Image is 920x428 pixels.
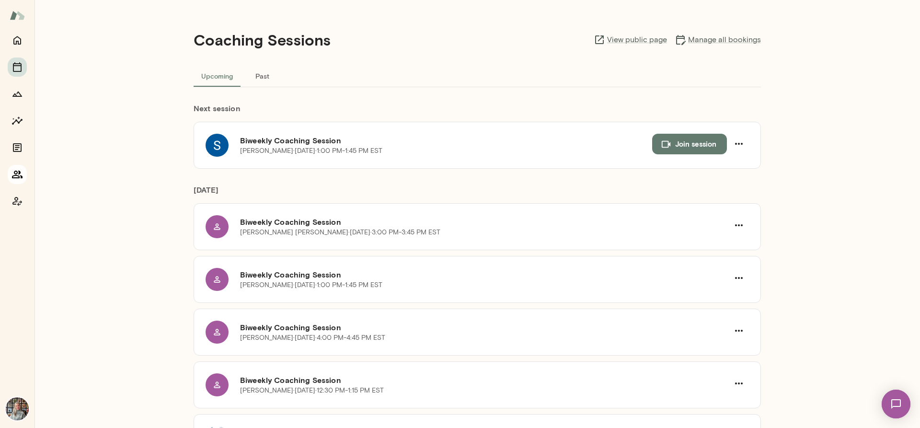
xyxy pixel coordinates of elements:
div: basic tabs example [194,64,761,87]
h6: Biweekly Coaching Session [240,216,729,228]
a: View public page [594,34,667,46]
button: Join session [652,134,727,154]
p: [PERSON_NAME] · [DATE] · 1:00 PM-1:45 PM EST [240,146,382,156]
button: Past [241,64,284,87]
h6: [DATE] [194,184,761,203]
h6: Next session [194,103,761,122]
button: Growth Plan [8,84,27,104]
button: Documents [8,138,27,157]
h6: Biweekly Coaching Session [240,374,729,386]
p: [PERSON_NAME] [PERSON_NAME] · [DATE] · 3:00 PM-3:45 PM EST [240,228,440,237]
button: Home [8,31,27,50]
button: Sessions [8,58,27,77]
button: Insights [8,111,27,130]
button: Coach app [8,192,27,211]
button: Upcoming [194,64,241,87]
img: Mento [10,6,25,24]
h6: Biweekly Coaching Session [240,322,729,333]
h6: Biweekly Coaching Session [240,269,729,280]
button: Members [8,165,27,184]
a: Manage all bookings [675,34,761,46]
h6: Biweekly Coaching Session [240,135,652,146]
h4: Coaching Sessions [194,31,331,49]
img: Tricia Maggio [6,397,29,420]
p: [PERSON_NAME] · [DATE] · 4:00 PM-4:45 PM EST [240,333,385,343]
p: [PERSON_NAME] · [DATE] · 12:30 PM-1:15 PM EST [240,386,384,395]
p: [PERSON_NAME] · [DATE] · 1:00 PM-1:45 PM EST [240,280,382,290]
